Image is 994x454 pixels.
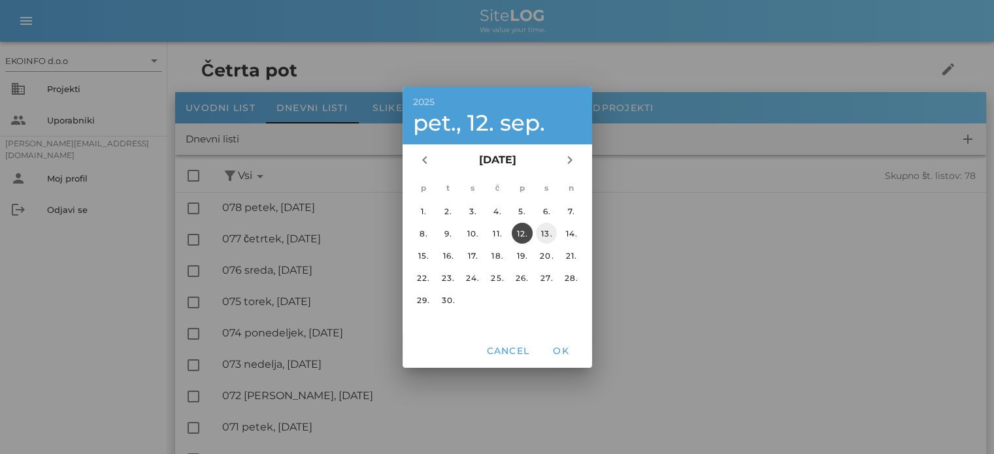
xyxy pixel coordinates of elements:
[412,267,433,288] button: 22.
[412,177,435,199] th: p
[561,272,582,282] div: 28.
[486,345,529,357] span: Cancel
[511,201,532,221] button: 5.
[486,272,507,282] div: 25.
[535,177,558,199] th: s
[412,228,433,238] div: 8.
[561,228,582,238] div: 14.
[486,177,509,199] th: č
[486,267,507,288] button: 25.
[437,295,458,304] div: 30.
[412,223,433,244] button: 8.
[437,250,458,260] div: 16.
[437,201,458,221] button: 2.
[561,267,582,288] button: 28.
[929,391,994,454] div: Pripomoček za klepet
[437,272,458,282] div: 23.
[545,345,576,357] span: OK
[462,272,483,282] div: 24.
[536,245,557,266] button: 20.
[462,228,483,238] div: 10.
[437,228,458,238] div: 9.
[412,206,433,216] div: 1.
[536,201,557,221] button: 6.
[413,112,582,134] div: pet., 12. sep.
[486,245,507,266] button: 18.
[536,267,557,288] button: 27.
[473,147,521,173] button: [DATE]
[561,201,582,221] button: 7.
[561,250,582,260] div: 21.
[511,206,532,216] div: 5.
[536,272,557,282] div: 27.
[412,272,433,282] div: 22.
[437,206,458,216] div: 2.
[510,177,533,199] th: p
[413,97,582,106] div: 2025
[413,148,437,172] button: Prejšnji mesec
[437,289,458,310] button: 30.
[412,250,433,260] div: 15.
[462,223,483,244] button: 10.
[929,391,994,454] iframe: Chat Widget
[540,339,582,363] button: OK
[561,245,582,266] button: 21.
[511,267,532,288] button: 26.
[412,201,433,221] button: 1.
[462,201,483,221] button: 3.
[562,152,578,168] i: chevron_right
[536,228,557,238] div: 13.
[558,148,582,172] button: Naslednji mesec
[412,295,433,304] div: 29.
[437,245,458,266] button: 16.
[461,177,484,199] th: s
[511,250,532,260] div: 19.
[412,289,433,310] button: 29.
[536,250,557,260] div: 20.
[536,223,557,244] button: 13.
[486,206,507,216] div: 4.
[511,272,532,282] div: 26.
[486,201,507,221] button: 4.
[480,339,535,363] button: Cancel
[412,245,433,266] button: 15.
[511,245,532,266] button: 19.
[436,177,459,199] th: t
[536,206,557,216] div: 6.
[486,223,507,244] button: 11.
[462,245,483,266] button: 17.
[561,223,582,244] button: 14.
[511,223,532,244] button: 12.
[437,223,458,244] button: 9.
[486,250,507,260] div: 18.
[486,228,507,238] div: 11.
[437,267,458,288] button: 23.
[462,267,483,288] button: 24.
[462,250,483,260] div: 17.
[417,152,433,168] i: chevron_left
[511,228,532,238] div: 12.
[561,206,582,216] div: 7.
[462,206,483,216] div: 3.
[559,177,583,199] th: n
